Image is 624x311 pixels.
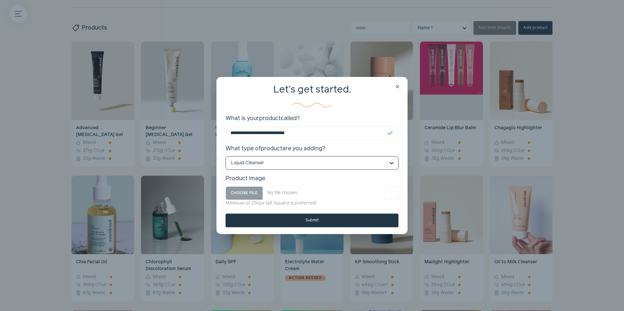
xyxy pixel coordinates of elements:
div: Product image [226,174,398,183]
span: What is your product called? [226,114,398,123]
input: What is yourproductcalled? check [226,126,398,140]
p: Minimum of 256px tall. Square is preferred! [226,200,382,207]
button: close [393,82,402,92]
input: What type ofproductare you adding? [231,156,385,169]
button: Submit [226,214,398,227]
span: close [395,84,400,90]
span: check [386,129,394,137]
span: What type of product are you adding? [226,144,398,153]
div: Let’s get started. [226,84,398,110]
